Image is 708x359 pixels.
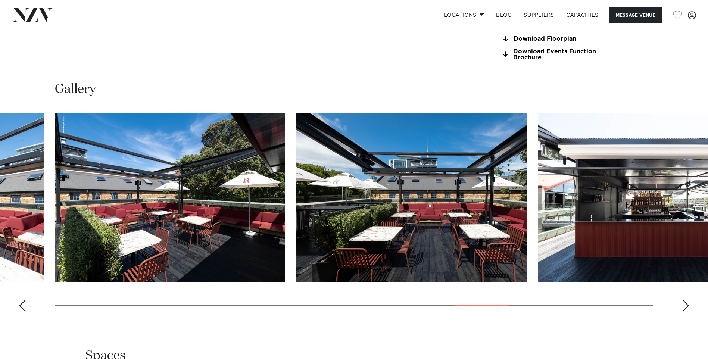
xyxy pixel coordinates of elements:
[609,7,662,23] button: Message Venue
[296,113,527,282] img: Rooftop dining and blue skies at Darling on Drake
[518,7,560,23] a: SUPPLIERS
[55,113,285,282] img: Rooftop dining space at Darling on Drake
[560,7,605,23] a: Capacities
[490,7,518,23] a: BLOG
[12,8,53,22] img: nzv-logo.png
[501,36,623,43] a: Download Floorplan
[55,113,285,282] swiper-slide: 19 / 27
[296,113,527,282] swiper-slide: 20 / 27
[501,49,623,61] a: Download Events Function Brochure
[438,7,490,23] a: Locations
[55,81,96,98] h2: Gallery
